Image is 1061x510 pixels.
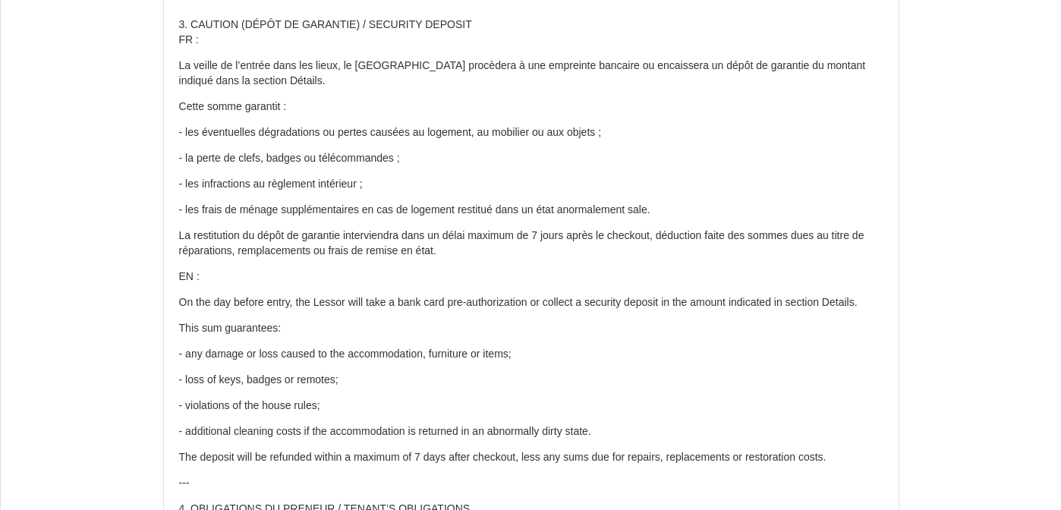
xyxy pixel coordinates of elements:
[179,125,883,140] p: - les éventuelles dégradations ou pertes causées au logement, au mobilier ou aux objets ;
[179,17,883,48] p: 3. CAUTION (DÉPÔT DE GARANTIE) / SECURITY DEPOSIT FR :
[179,228,883,259] p: La restitution du dépôt de garantie interviendra dans un délai maximum de 7 jours après le checko...
[179,58,883,89] p: La veille de l’entrée dans les lieux, le [GEOGRAPHIC_DATA] procèdera à une empreinte bancaire ou ...
[179,450,883,465] p: The deposit will be refunded within a maximum of 7 days after checkout, less any sums due for rep...
[179,321,883,336] p: This sum guarantees:
[179,476,883,491] p: ---
[179,398,883,414] p: - violations of the house rules;
[179,203,883,218] p: - les frais de ménage supplémentaires en cas de logement restitué dans un état anormalement sale.
[179,295,883,310] p: On the day before entry, the Lessor will take a bank card pre-authorization or collect a security...
[179,347,883,362] p: - any damage or loss caused to the accommodation, furniture or items;
[179,269,883,285] p: EN :
[179,99,883,115] p: Cette somme garantit :
[179,424,883,439] p: - additional cleaning costs if the accommodation is returned in an abnormally dirty state.
[179,151,883,166] p: - la perte de clefs, badges ou télécommandes ;
[179,177,883,192] p: - les infractions au règlement intérieur ;
[179,373,883,388] p: - loss of keys, badges or remotes;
